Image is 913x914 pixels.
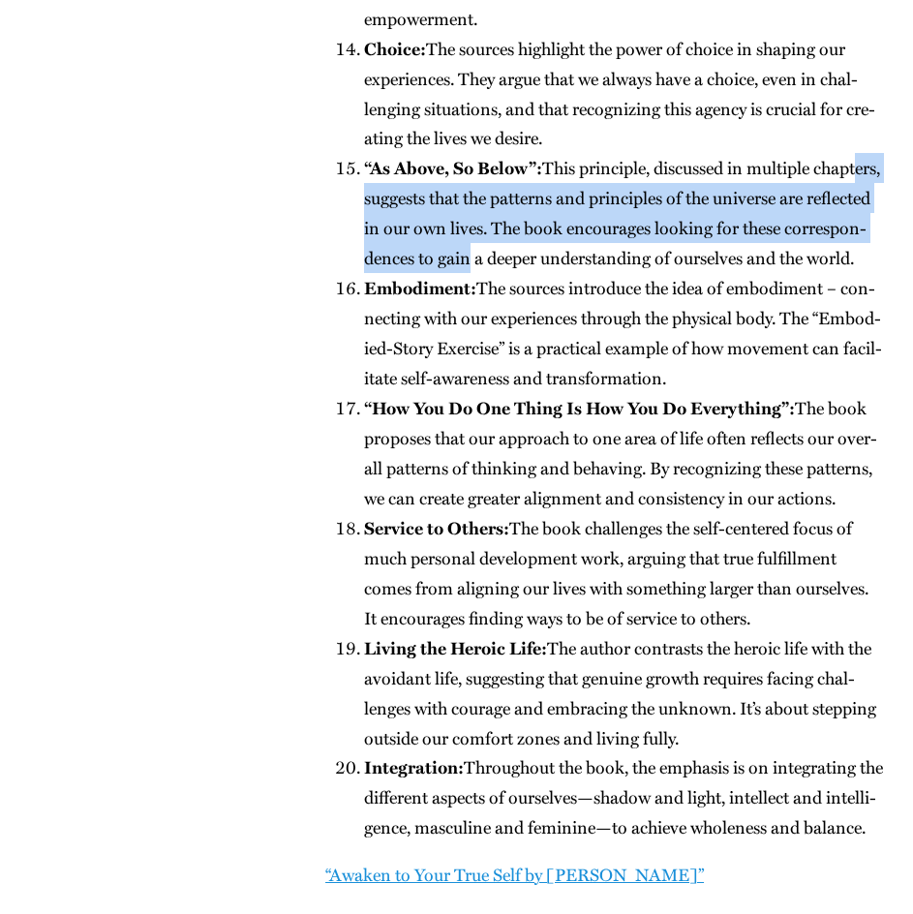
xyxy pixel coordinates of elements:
strong: Embod­i­ment: [364,275,476,300]
strong: “As Above, So Below”: [364,155,542,180]
strong: Choice: [364,36,426,61]
strong: “How You Do One Thing Is How You Do Every­thing”: [364,395,795,420]
strong: Ser­vice to Oth­ers: [364,515,509,540]
li: This prin­ci­ple, dis­cussed in mul­ti­ple chap­ters, sug­gests that the pat­terns and prin­ci­pl... [364,153,884,273]
strong: Inte­gra­tion: [364,754,464,779]
li: The sources high­light the pow­er of choice in shap­ing our expe­ri­ences. They argue that we alw... [364,34,884,154]
li: Through­out the book, the empha­sis is on inte­grat­ing the dif­fer­ent aspects of ourselves—shad... [364,752,884,842]
li: The author con­trasts the hero­ic life with the avoidant life, sug­gest­ing that gen­uine growth ... [364,633,884,753]
li: The book chal­lenges the self-cen­tered focus of much per­son­al devel­op­ment work, argu­ing tha... [364,513,884,633]
li: The sources intro­duce the idea of embod­i­ment – con­nect­ing with our expe­ri­ences through the... [364,273,884,393]
strong: Liv­ing the Hero­ic Life: [364,635,547,660]
li: The book pro­pos­es that our approach to one area of life often reflects our over­all pat­terns o... [364,393,884,513]
a: “Awak­en to Your True Self by [PERSON_NAME]” [325,862,704,887]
